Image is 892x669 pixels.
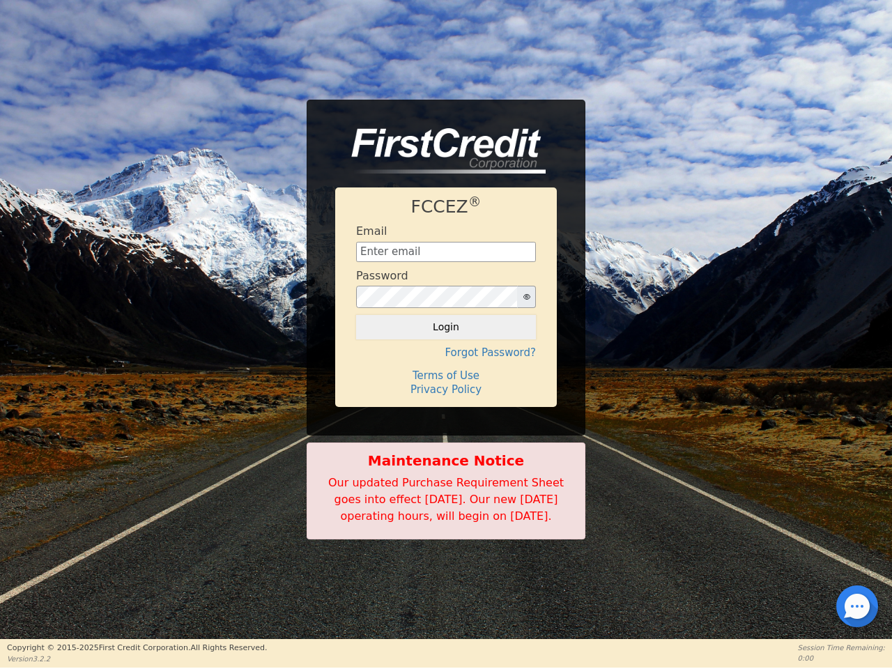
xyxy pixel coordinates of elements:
button: Login [356,315,536,339]
p: Session Time Remaining: [798,643,885,653]
h1: FCCEZ [356,197,536,217]
img: logo-CMu_cnol.png [335,128,546,174]
b: Maintenance Notice [314,450,578,471]
h4: Email [356,224,387,238]
h4: Terms of Use [356,369,536,382]
h4: Password [356,269,408,282]
p: 0:00 [798,653,885,663]
span: Our updated Purchase Requirement Sheet goes into effect [DATE]. Our new [DATE] operating hours, w... [328,476,564,523]
h4: Privacy Policy [356,383,536,396]
input: Enter email [356,242,536,263]
h4: Forgot Password? [356,346,536,359]
input: password [356,286,518,308]
span: All Rights Reserved. [190,643,267,652]
p: Copyright © 2015- 2025 First Credit Corporation. [7,643,267,654]
p: Version 3.2.2 [7,654,267,664]
sup: ® [468,194,482,209]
